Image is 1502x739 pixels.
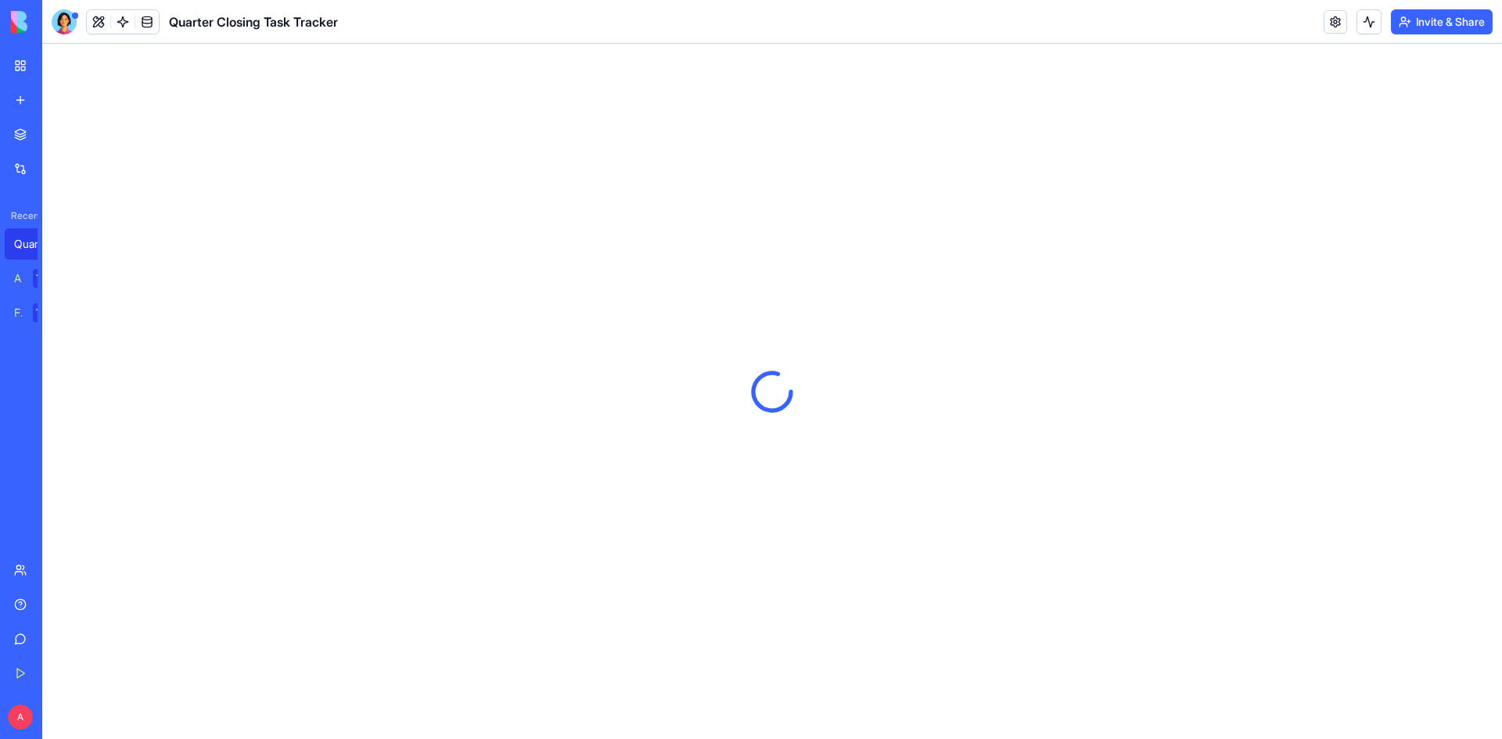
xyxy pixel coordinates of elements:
div: Feedback Form [14,305,22,321]
a: AI Logo GeneratorTRY [5,263,67,294]
div: TRY [33,303,58,322]
a: Quarter Closing Task Tracker [5,228,67,260]
div: AI Logo Generator [14,271,22,286]
div: TRY [33,269,58,288]
span: A [8,705,33,730]
a: Feedback FormTRY [5,297,67,328]
div: Quarter Closing Task Tracker [14,236,58,252]
button: Invite & Share [1391,9,1493,34]
span: Quarter Closing Task Tracker [169,13,338,31]
img: logo [11,11,108,33]
span: Recent [5,210,38,222]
